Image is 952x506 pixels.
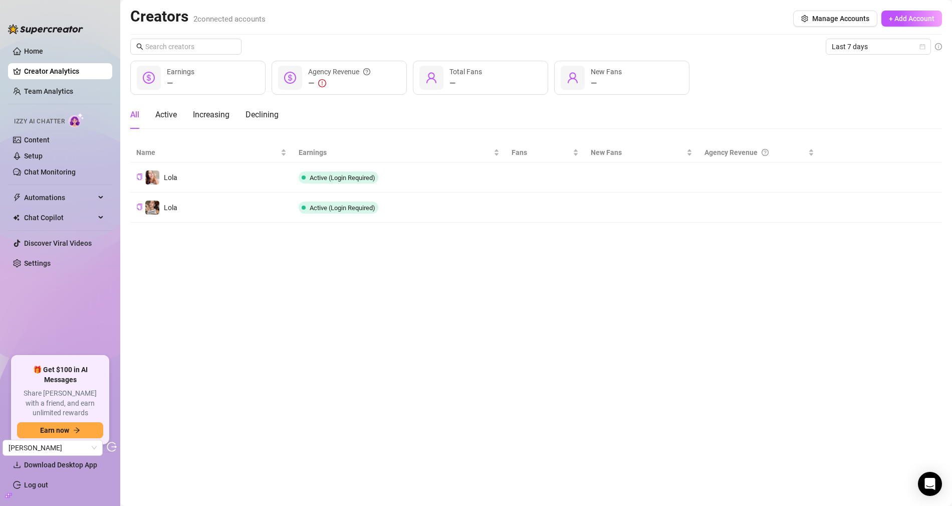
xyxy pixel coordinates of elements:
[136,147,279,158] span: Name
[24,87,73,95] a: Team Analytics
[591,77,622,89] div: —
[284,72,296,84] span: dollar-circle
[585,143,698,162] th: New Fans
[136,43,143,50] span: search
[17,422,103,438] button: Earn nowarrow-right
[24,259,51,267] a: Settings
[130,143,293,162] th: Name
[506,143,585,162] th: Fans
[793,11,877,27] button: Manage Accounts
[425,72,437,84] span: user
[246,109,279,121] div: Declining
[17,389,103,418] span: Share [PERSON_NAME] with a friend, and earn unlimited rewards
[5,492,12,499] span: build
[318,79,326,87] span: exclamation-circle
[881,11,942,27] button: + Add Account
[293,143,506,162] th: Earnings
[193,109,229,121] div: Increasing
[308,66,370,77] div: Agency Revenue
[136,174,143,181] button: Copy Creator ID
[130,109,139,121] div: All
[591,68,622,76] span: New Fans
[14,117,65,126] span: Izzy AI Chatter
[145,41,227,52] input: Search creators
[13,194,21,202] span: thunderbolt
[935,43,942,50] span: info-circle
[24,136,50,144] a: Content
[24,461,97,469] span: Download Desktop App
[512,147,571,158] span: Fans
[145,201,159,215] img: Lola
[73,427,80,434] span: arrow-right
[155,109,177,121] div: Active
[299,147,492,158] span: Earnings
[449,77,482,89] div: —
[164,204,177,212] span: Lola
[17,365,103,385] span: 🎁 Get $100 in AI Messages
[24,210,95,226] span: Chat Copilot
[145,171,159,185] img: Lola
[310,204,375,212] span: Active (Login Required)
[832,39,925,54] span: Last 7 days
[136,174,143,180] span: copy
[24,152,43,160] a: Setup
[24,481,48,489] a: Log out
[24,239,92,247] a: Discover Viral Videos
[310,174,375,182] span: Active (Login Required)
[704,147,806,158] div: Agency Revenue
[69,113,84,127] img: AI Chatter
[167,77,194,89] div: —
[801,15,808,22] span: setting
[13,214,20,221] img: Chat Copilot
[24,63,104,79] a: Creator Analytics
[40,426,69,434] span: Earn now
[136,204,143,211] button: Copy Creator ID
[919,44,925,50] span: calendar
[143,72,155,84] span: dollar-circle
[164,174,177,182] span: Lola
[762,147,769,158] span: question-circle
[107,442,117,452] span: logout
[167,68,194,76] span: Earnings
[812,15,869,23] span: Manage Accounts
[24,47,43,55] a: Home
[13,461,21,469] span: download
[591,147,684,158] span: New Fans
[9,440,97,455] span: Zach M
[130,7,266,26] h2: Creators
[567,72,579,84] span: user
[193,15,266,24] span: 2 connected accounts
[8,24,83,34] img: logo-BBDzfeDw.svg
[889,15,934,23] span: + Add Account
[918,472,942,496] div: Open Intercom Messenger
[136,204,143,210] span: copy
[363,66,370,77] span: question-circle
[308,77,370,89] div: —
[24,190,95,206] span: Automations
[449,68,482,76] span: Total Fans
[24,168,76,176] a: Chat Monitoring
